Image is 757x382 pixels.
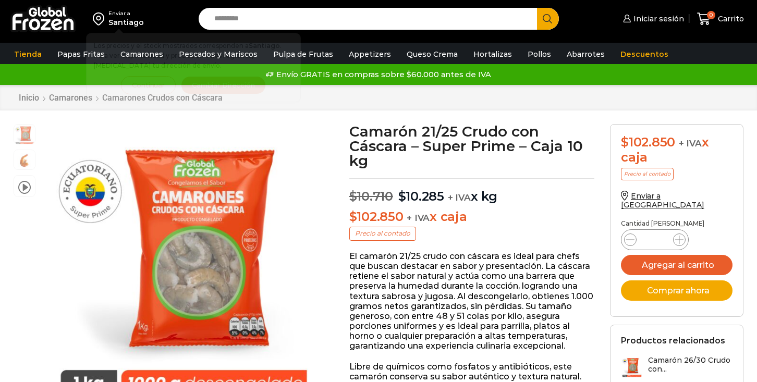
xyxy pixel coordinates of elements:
[349,209,404,224] bdi: 102.850
[108,17,144,28] div: Santiago
[349,227,416,240] p: Precio al contado
[621,280,732,301] button: Comprar ahora
[349,210,595,225] p: x caja
[615,44,674,64] a: Descuentos
[648,356,732,374] h3: Camarón 26/30 Crudo con...
[94,41,293,71] p: Los precios y el stock mostrados corresponden a . Para ver disponibilidad y precios en otras regi...
[621,255,732,275] button: Agregar al carrito
[14,150,35,171] span: camaron-con-cascara
[52,44,110,64] a: Papas Fritas
[398,189,444,204] bdi: 10.285
[349,189,393,204] bdi: 10.710
[121,76,176,94] button: Continuar
[522,44,556,64] a: Pollos
[621,134,675,150] bdi: 102.850
[707,11,715,19] span: 0
[620,8,684,29] a: Iniciar sesión
[108,10,144,17] div: Enviar a
[621,191,704,210] a: Enviar a [GEOGRAPHIC_DATA]
[537,8,559,30] button: Search button
[561,44,610,64] a: Abarrotes
[621,336,725,346] h2: Productos relacionados
[398,189,406,204] span: $
[48,93,93,103] a: Camarones
[621,220,732,227] p: Cantidad [PERSON_NAME]
[694,7,747,31] a: 0 Carrito
[645,232,665,247] input: Product quantity
[621,135,732,165] div: x caja
[349,178,595,204] p: x kg
[715,14,744,24] span: Carrito
[349,124,595,168] h1: Camarón 21/25 Crudo con Cáscara – Super Prime – Caja 10 kg
[631,14,684,24] span: Iniciar sesión
[181,76,266,94] button: Cambiar Dirección
[249,42,280,50] strong: Santiago
[18,93,223,103] nav: Breadcrumb
[9,44,47,64] a: Tienda
[679,138,702,149] span: + IVA
[621,168,674,180] p: Precio al contado
[621,356,732,378] a: Camarón 26/30 Crudo con...
[18,93,40,103] a: Inicio
[468,44,517,64] a: Hortalizas
[14,125,35,145] span: PM04011111
[621,134,629,150] span: $
[349,209,357,224] span: $
[268,44,338,64] a: Pulpa de Frutas
[344,44,396,64] a: Appetizers
[93,10,108,28] img: address-field-icon.svg
[349,251,595,351] p: El camarón 21/25 crudo con cáscara es ideal para chefs que buscan destacar en sabor y presentació...
[401,44,463,64] a: Queso Crema
[349,189,357,204] span: $
[448,192,471,203] span: + IVA
[407,213,430,223] span: + IVA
